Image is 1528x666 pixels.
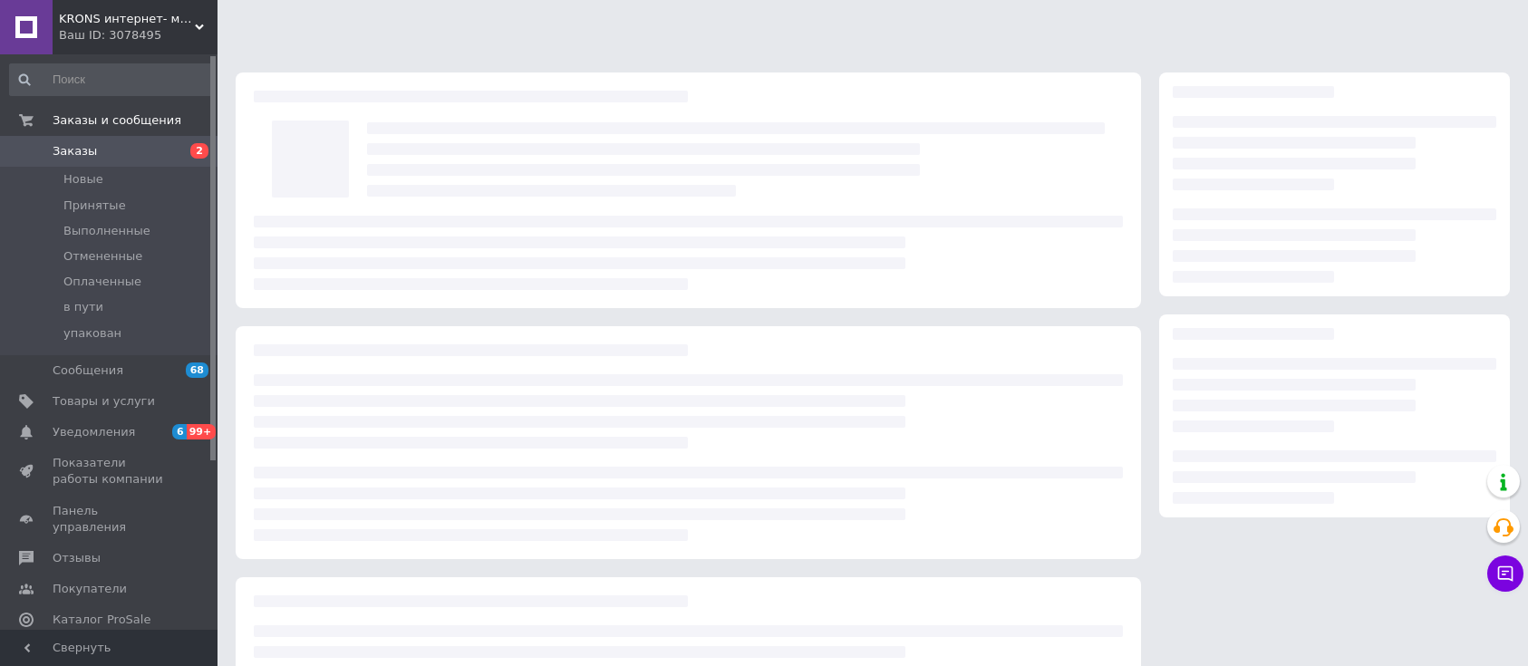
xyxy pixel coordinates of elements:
[53,143,97,159] span: Заказы
[53,362,123,379] span: Сообщения
[63,325,121,342] span: упакован
[63,274,141,290] span: Оплаченные
[9,63,213,96] input: Поиск
[190,143,208,159] span: 2
[53,503,168,536] span: Панель управления
[53,550,101,566] span: Отзывы
[59,27,218,43] div: Ваш ID: 3078495
[53,612,150,628] span: Каталог ProSale
[53,424,135,440] span: Уведомления
[63,248,142,265] span: Отмененные
[186,362,208,378] span: 68
[187,424,217,439] span: 99+
[53,112,181,129] span: Заказы и сообщения
[63,198,126,214] span: Принятые
[53,581,127,597] span: Покупатели
[53,393,155,410] span: Товары и услуги
[63,299,103,315] span: в пути
[63,223,150,239] span: Выполненные
[53,455,168,487] span: Показатели работы компании
[59,11,195,27] span: KRONS интернет- магазин
[63,171,103,188] span: Новые
[1487,555,1523,592] button: Чат с покупателем
[172,424,187,439] span: 6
